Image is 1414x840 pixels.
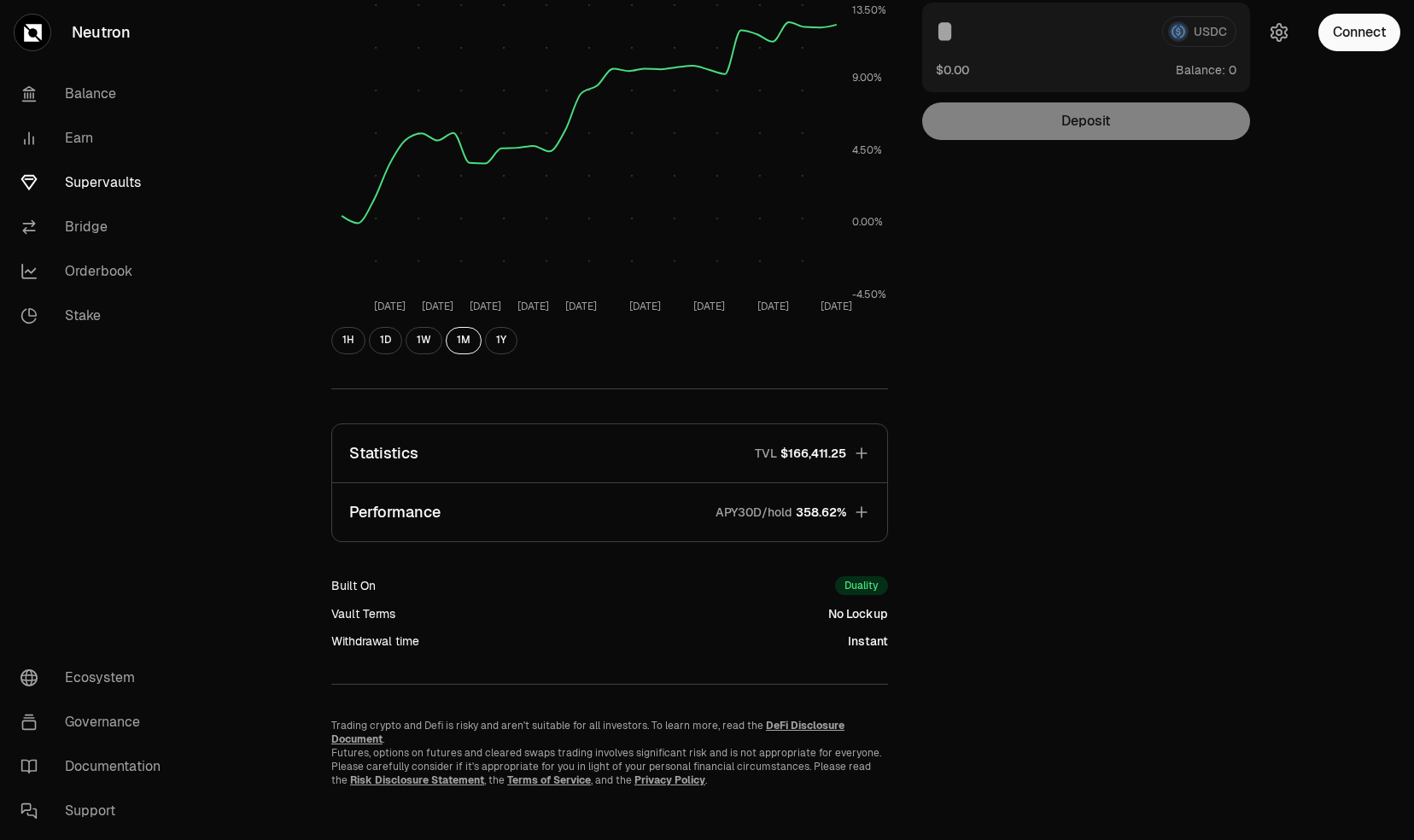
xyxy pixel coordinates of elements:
[470,300,501,313] tspan: [DATE]
[485,327,517,354] button: 1Y
[7,656,184,700] a: Ecosystem
[349,500,441,524] p: Performance
[565,300,597,313] tspan: [DATE]
[331,633,419,650] div: Withdrawal time
[757,300,789,313] tspan: [DATE]
[852,143,882,157] tspan: 4.50%
[828,605,888,622] div: No Lockup
[693,300,725,313] tspan: [DATE]
[7,160,184,205] a: Supervaults
[331,605,395,622] div: Vault Terms
[852,3,886,17] tspan: 13.50%
[716,504,792,521] p: APY30D/hold
[7,789,184,833] a: Support
[331,746,888,787] p: Futures, options on futures and cleared swaps trading involves significant risk and is not approp...
[780,445,846,462] span: $166,411.25
[7,249,184,294] a: Orderbook
[634,773,705,787] a: Privacy Policy
[7,72,184,116] a: Balance
[852,288,886,301] tspan: -4.50%
[422,300,453,313] tspan: [DATE]
[369,327,402,354] button: 1D
[852,71,882,85] tspan: 9.00%
[796,504,846,521] span: 358.62%
[1318,14,1400,51] button: Connect
[507,773,591,787] a: Terms of Service
[446,327,482,354] button: 1M
[1176,61,1225,79] span: Balance:
[852,215,883,229] tspan: 0.00%
[331,577,376,594] div: Built On
[835,576,888,595] div: Duality
[332,424,887,482] button: StatisticsTVL$166,411.25
[349,441,418,465] p: Statistics
[406,327,442,354] button: 1W
[331,327,365,354] button: 1H
[7,116,184,160] a: Earn
[936,61,969,79] button: $0.00
[7,294,184,338] a: Stake
[331,719,844,746] a: DeFi Disclosure Document
[629,300,661,313] tspan: [DATE]
[332,483,887,541] button: PerformanceAPY30D/hold358.62%
[350,773,484,787] a: Risk Disclosure Statement
[374,300,406,313] tspan: [DATE]
[517,300,549,313] tspan: [DATE]
[7,205,184,249] a: Bridge
[821,300,852,313] tspan: [DATE]
[755,445,777,462] p: TVL
[331,719,888,746] p: Trading crypto and Defi is risky and aren't suitable for all investors. To learn more, read the .
[7,744,184,789] a: Documentation
[7,700,184,744] a: Governance
[848,633,888,650] div: Instant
